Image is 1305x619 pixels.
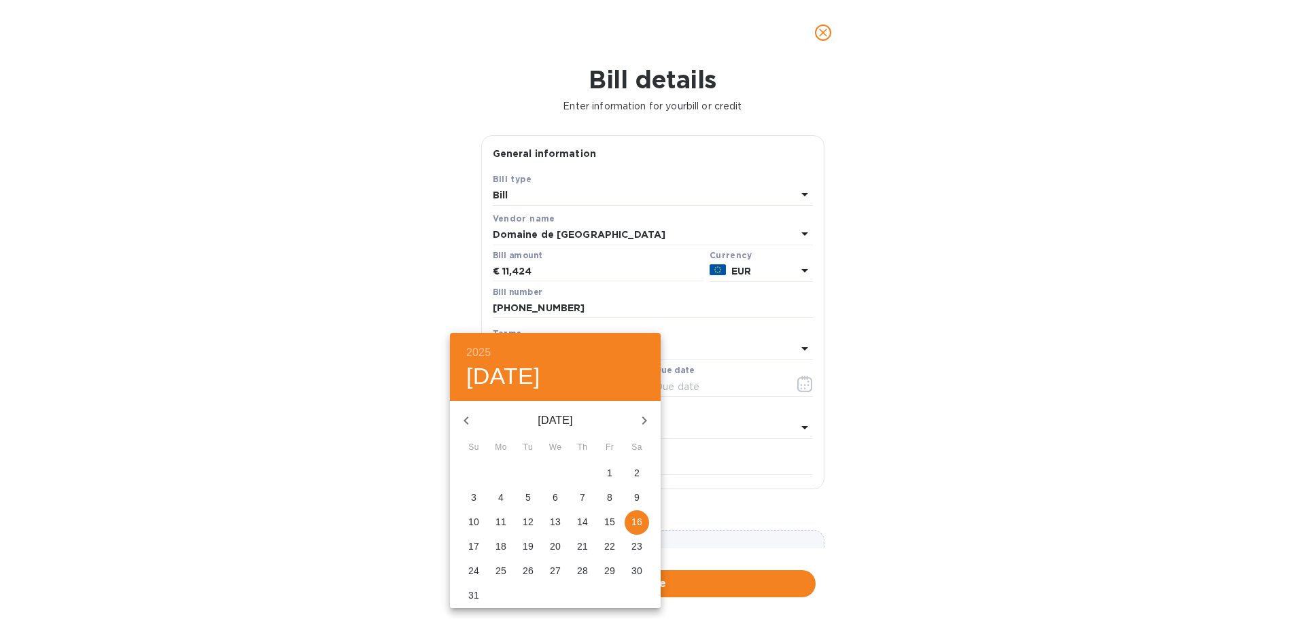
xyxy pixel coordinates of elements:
[577,564,588,578] p: 28
[625,535,649,559] button: 23
[489,441,513,455] span: Mo
[466,343,491,362] button: 2025
[495,564,506,578] p: 25
[553,491,558,504] p: 6
[543,535,568,559] button: 20
[604,540,615,553] p: 22
[577,540,588,553] p: 21
[543,441,568,455] span: We
[597,510,622,535] button: 15
[471,491,476,504] p: 3
[634,491,640,504] p: 9
[631,515,642,529] p: 16
[543,486,568,510] button: 6
[597,535,622,559] button: 22
[607,491,612,504] p: 8
[597,486,622,510] button: 8
[468,515,479,529] p: 10
[625,441,649,455] span: Sa
[462,584,486,608] button: 31
[523,564,534,578] p: 26
[597,559,622,584] button: 29
[468,564,479,578] p: 24
[550,515,561,529] p: 13
[516,486,540,510] button: 5
[516,510,540,535] button: 12
[631,540,642,553] p: 23
[550,540,561,553] p: 20
[525,491,531,504] p: 5
[462,510,486,535] button: 10
[607,466,612,480] p: 1
[489,486,513,510] button: 4
[462,486,486,510] button: 3
[495,515,506,529] p: 11
[516,559,540,584] button: 26
[625,461,649,486] button: 2
[597,441,622,455] span: Fr
[570,510,595,535] button: 14
[625,486,649,510] button: 9
[495,540,506,553] p: 18
[466,362,540,391] button: [DATE]
[634,466,640,480] p: 2
[543,510,568,535] button: 13
[625,510,649,535] button: 16
[580,491,585,504] p: 7
[543,559,568,584] button: 27
[523,515,534,529] p: 12
[570,535,595,559] button: 21
[625,559,649,584] button: 30
[597,461,622,486] button: 1
[631,564,642,578] p: 30
[489,510,513,535] button: 11
[516,441,540,455] span: Tu
[489,559,513,584] button: 25
[604,564,615,578] p: 29
[516,535,540,559] button: 19
[498,491,504,504] p: 4
[570,486,595,510] button: 7
[550,564,561,578] p: 27
[570,441,595,455] span: Th
[523,540,534,553] p: 19
[462,535,486,559] button: 17
[604,515,615,529] p: 15
[462,441,486,455] span: Su
[570,559,595,584] button: 28
[489,535,513,559] button: 18
[468,588,479,602] p: 31
[462,559,486,584] button: 24
[577,515,588,529] p: 14
[483,412,628,429] p: [DATE]
[468,540,479,553] p: 17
